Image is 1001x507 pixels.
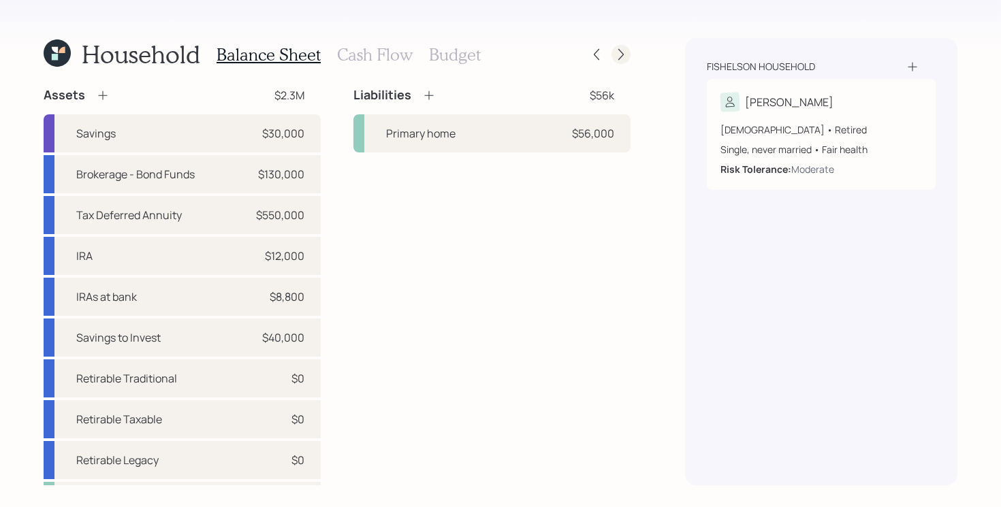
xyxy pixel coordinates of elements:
div: Moderate [791,162,834,176]
div: $0 [291,370,304,387]
div: $30,000 [262,125,304,142]
div: $12,000 [265,248,304,264]
h4: Assets [44,88,85,103]
div: Retirable Taxable [76,411,162,427]
div: [PERSON_NAME] [745,94,833,110]
h1: Household [82,39,200,69]
div: $56k [590,87,614,103]
div: Primary home [386,125,456,142]
div: Brokerage - Bond Funds [76,166,195,182]
div: IRAs at bank [76,289,137,305]
div: $130,000 [258,166,304,182]
div: Retirable Legacy [76,452,159,468]
b: Risk Tolerance: [720,163,791,176]
div: [DEMOGRAPHIC_DATA] • Retired [720,122,922,137]
h4: Liabilities [353,88,411,103]
div: Savings to Invest [76,329,161,346]
div: $550,000 [256,207,304,223]
h3: Cash Flow [337,45,413,65]
div: IRA [76,248,93,264]
div: $40,000 [262,329,304,346]
div: Single, never married • Fair health [720,142,922,157]
h3: Budget [429,45,481,65]
div: $8,800 [270,289,304,305]
div: $56,000 [572,125,614,142]
div: Retirable Traditional [76,370,177,387]
div: $2.3M [274,87,304,103]
div: Savings [76,125,116,142]
div: Fishelson household [707,60,815,73]
div: $0 [291,452,304,468]
div: Tax Deferred Annuity [76,207,182,223]
h3: Balance Sheet [217,45,321,65]
div: $0 [291,411,304,427]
